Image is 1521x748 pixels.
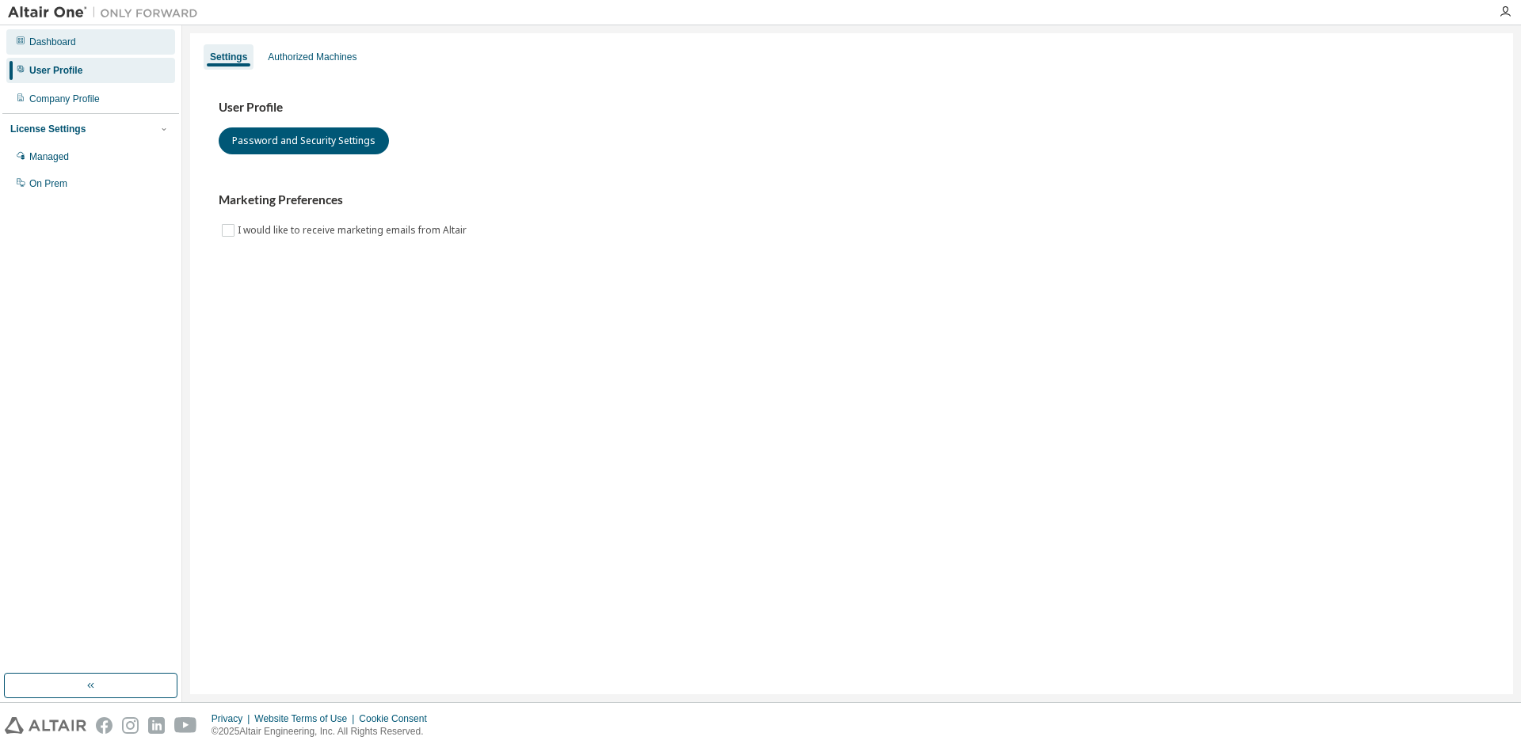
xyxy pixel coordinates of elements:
div: On Prem [29,177,67,190]
div: Dashboard [29,36,76,48]
img: altair_logo.svg [5,717,86,734]
div: Authorized Machines [268,51,356,63]
div: Cookie Consent [359,712,436,725]
img: facebook.svg [96,717,112,734]
h3: User Profile [219,100,1485,116]
img: linkedin.svg [148,717,165,734]
h3: Marketing Preferences [219,192,1485,208]
div: Company Profile [29,93,100,105]
div: Settings [210,51,247,63]
div: Managed [29,150,69,163]
img: instagram.svg [122,717,139,734]
div: User Profile [29,64,82,77]
img: Altair One [8,5,206,21]
p: © 2025 Altair Engineering, Inc. All Rights Reserved. [212,725,436,739]
div: Website Terms of Use [254,712,359,725]
div: Privacy [212,712,254,725]
img: youtube.svg [174,717,197,734]
div: License Settings [10,123,86,135]
button: Password and Security Settings [219,127,389,154]
label: I would like to receive marketing emails from Altair [238,221,470,240]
